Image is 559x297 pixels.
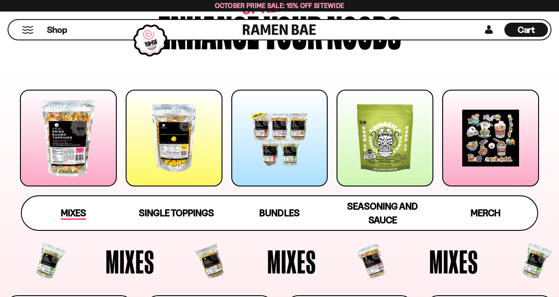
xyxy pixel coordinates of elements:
span: Cart [518,24,535,35]
button: Mobile Menu Trigger [22,26,34,34]
span: Shop [47,24,67,36]
span: Single Toppings [139,207,214,218]
span: Mixes [106,245,155,278]
div: your [264,9,322,51]
a: Seasoning and Sauce [331,196,434,230]
span: Seasoning and Sauce [347,201,418,226]
span: Mixes [429,245,478,278]
span: Merch [471,207,500,218]
a: Mixes [22,196,125,230]
span: Mixes [267,245,316,278]
a: Bundles [228,196,331,230]
div: Enhance [158,9,259,51]
span: Bundles [259,207,299,218]
a: Merch [434,196,537,230]
span: October Prime Sale: 15% off Sitewide [215,1,345,10]
div: Cart [504,20,548,40]
span: Mixes [61,207,86,220]
a: Shop [47,23,67,37]
a: Single Toppings [125,196,228,230]
div: noods [327,9,401,51]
